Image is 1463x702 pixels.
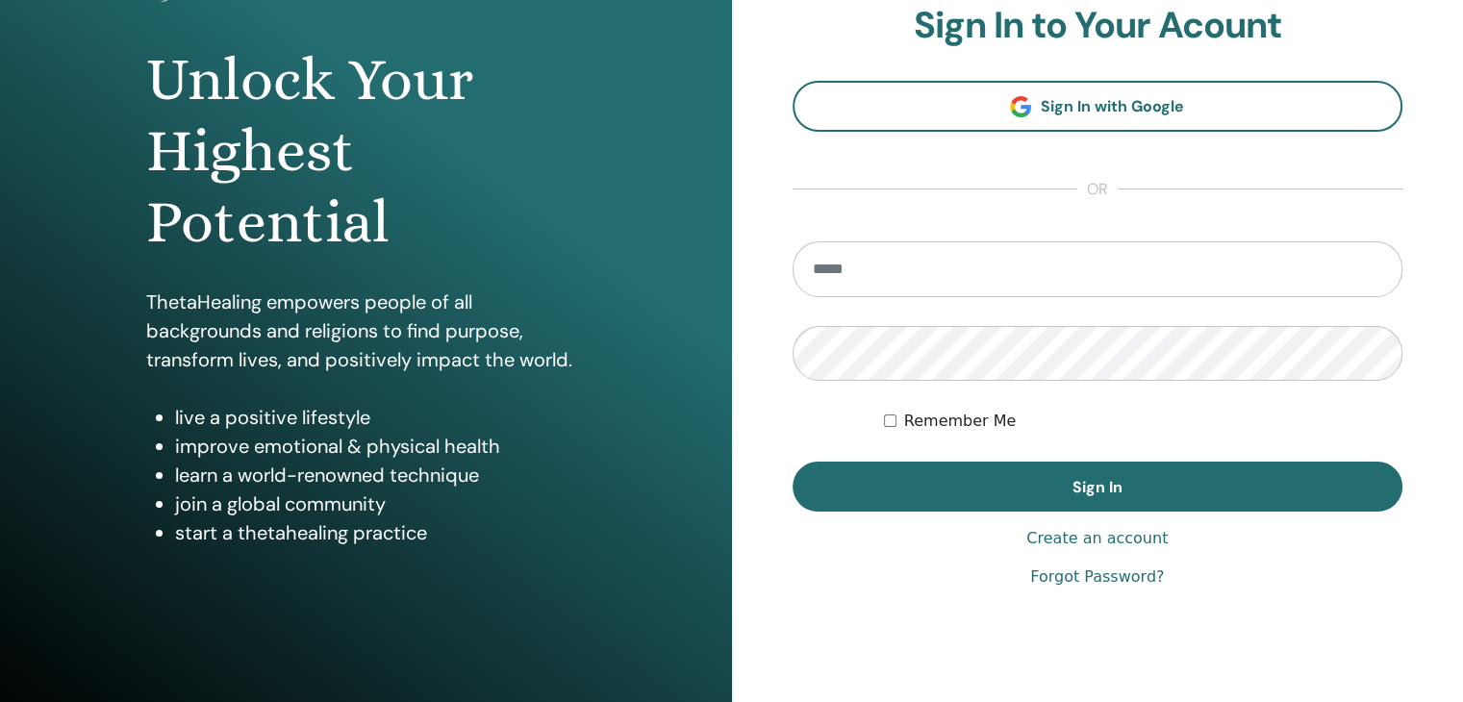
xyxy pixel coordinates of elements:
[175,432,586,461] li: improve emotional & physical health
[175,461,586,489] li: learn a world-renowned technique
[175,403,586,432] li: live a positive lifestyle
[904,410,1017,433] label: Remember Me
[146,288,586,374] p: ThetaHealing empowers people of all backgrounds and religions to find purpose, transform lives, a...
[793,462,1403,512] button: Sign In
[793,81,1403,132] a: Sign In with Google
[175,489,586,518] li: join a global community
[146,44,586,259] h1: Unlock Your Highest Potential
[1030,565,1164,589] a: Forgot Password?
[1041,96,1184,116] span: Sign In with Google
[1077,178,1118,201] span: or
[793,4,1403,48] h2: Sign In to Your Acount
[1026,527,1168,550] a: Create an account
[175,518,586,547] li: start a thetahealing practice
[884,410,1402,433] div: Keep me authenticated indefinitely or until I manually logout
[1072,477,1122,497] span: Sign In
